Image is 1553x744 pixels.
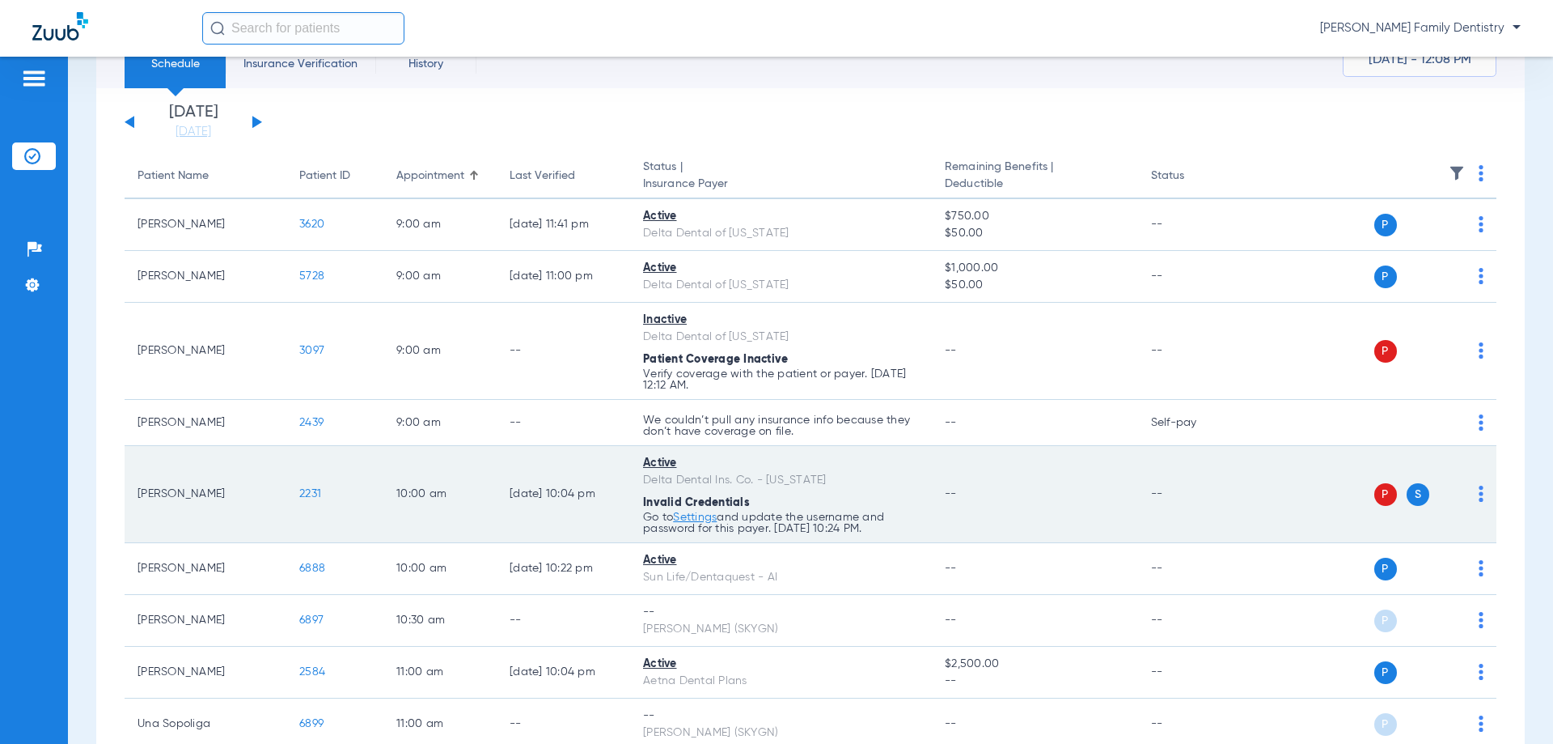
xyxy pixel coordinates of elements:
[643,604,919,621] div: --
[643,673,919,690] div: Aetna Dental Plans
[383,251,497,303] td: 9:00 AM
[1374,610,1397,632] span: P
[643,725,919,742] div: [PERSON_NAME] (SKYGN)
[299,417,324,428] span: 2439
[945,176,1124,193] span: Deductible
[643,455,919,472] div: Active
[396,168,484,185] div: Appointment
[1374,340,1397,363] span: P
[497,446,630,543] td: [DATE] 10:04 PM
[1449,165,1465,181] img: filter.svg
[1479,612,1483,628] img: group-dot-blue.svg
[945,614,957,626] span: --
[497,647,630,699] td: [DATE] 10:04 PM
[299,563,325,574] span: 6888
[643,260,919,277] div: Active
[1374,214,1397,236] span: P
[137,56,214,72] span: Schedule
[1320,20,1521,36] span: [PERSON_NAME] Family Dentistry
[643,277,919,294] div: Delta Dental of [US_STATE]
[1374,558,1397,580] span: P
[396,168,464,185] div: Appointment
[643,708,919,725] div: --
[299,219,324,230] span: 3620
[497,400,630,446] td: --
[299,270,324,282] span: 5728
[643,312,919,329] div: Inactive
[299,666,325,678] span: 2584
[383,199,497,251] td: 9:00 AM
[1374,266,1397,288] span: P
[1138,303,1247,400] td: --
[125,543,286,595] td: [PERSON_NAME]
[1138,251,1247,303] td: --
[299,614,324,626] span: 6897
[643,656,919,673] div: Active
[383,303,497,400] td: 9:00 AM
[21,69,47,88] img: hamburger-icon
[32,12,88,40] img: Zuub Logo
[383,595,497,647] td: 10:30 AM
[497,251,630,303] td: [DATE] 11:00 PM
[643,329,919,346] div: Delta Dental of [US_STATE]
[125,446,286,543] td: [PERSON_NAME]
[383,543,497,595] td: 10:00 AM
[210,21,225,36] img: Search Icon
[383,400,497,446] td: 9:00 AM
[145,124,242,140] a: [DATE]
[1138,647,1247,699] td: --
[643,415,919,437] p: We couldn’t pull any insurance info because they don’t have coverage on file.
[383,446,497,543] td: 10:00 AM
[145,104,242,140] li: [DATE]
[945,417,957,428] span: --
[138,168,209,185] div: Patient Name
[945,656,1124,673] span: $2,500.00
[1369,52,1471,68] span: [DATE] - 12:08 PM
[643,354,788,365] span: Patient Coverage Inactive
[643,621,919,638] div: [PERSON_NAME] (SKYGN)
[497,595,630,647] td: --
[1374,483,1397,506] span: P
[510,168,617,185] div: Last Verified
[945,488,957,500] span: --
[1374,661,1397,684] span: P
[125,251,286,303] td: [PERSON_NAME]
[125,199,286,251] td: [PERSON_NAME]
[299,168,370,185] div: Patient ID
[125,647,286,699] td: [PERSON_NAME]
[630,154,932,199] th: Status |
[1138,543,1247,595] td: --
[945,345,957,356] span: --
[1138,446,1247,543] td: --
[202,12,404,45] input: Search for patients
[643,208,919,225] div: Active
[1479,165,1483,181] img: group-dot-blue.svg
[497,199,630,251] td: [DATE] 11:41 PM
[1479,664,1483,680] img: group-dot-blue.svg
[945,208,1124,225] span: $750.00
[945,718,957,729] span: --
[138,168,273,185] div: Patient Name
[932,154,1137,199] th: Remaining Benefits |
[643,472,919,489] div: Delta Dental Ins. Co. - [US_STATE]
[643,569,919,586] div: Sun Life/Dentaquest - AI
[238,56,363,72] span: Insurance Verification
[299,345,324,356] span: 3097
[1138,154,1247,199] th: Status
[497,543,630,595] td: [DATE] 10:22 PM
[125,400,286,446] td: [PERSON_NAME]
[1479,216,1483,232] img: group-dot-blue.svg
[1138,595,1247,647] td: --
[643,225,919,242] div: Delta Dental of [US_STATE]
[125,595,286,647] td: [PERSON_NAME]
[945,225,1124,242] span: $50.00
[299,488,321,500] span: 2231
[945,563,957,574] span: --
[1472,666,1553,744] iframe: Chat Widget
[945,260,1124,277] span: $1,000.00
[1374,713,1397,736] span: P
[383,647,497,699] td: 11:00 AM
[1138,400,1247,446] td: Self-pay
[1479,342,1483,359] img: group-dot-blue.svg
